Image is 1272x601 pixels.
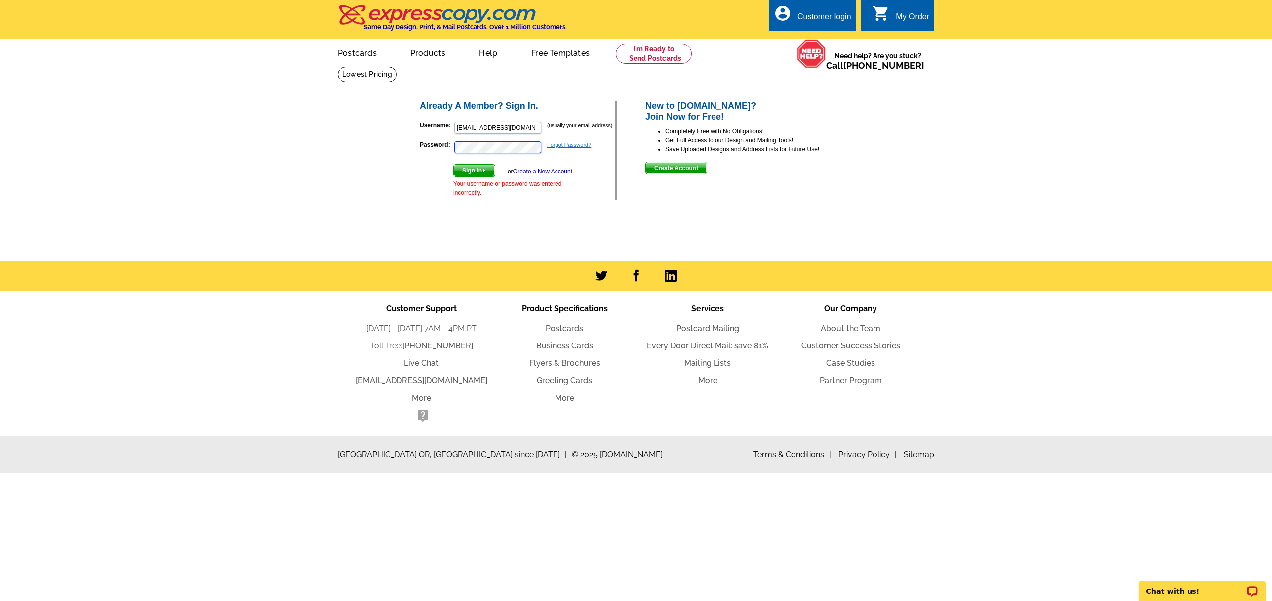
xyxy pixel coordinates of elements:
a: Sitemap [904,450,934,459]
li: [DATE] - [DATE] 7AM - 4PM PT [350,323,493,335]
a: [PHONE_NUMBER] [402,341,473,350]
img: help [797,39,826,68]
a: Free Templates [515,40,606,64]
a: Customer Success Stories [801,341,900,350]
a: Mailing Lists [684,358,731,368]
a: [PHONE_NUMBER] [843,60,924,71]
a: Partner Program [820,376,882,385]
iframe: LiveChat chat widget [1132,570,1272,601]
a: Case Studies [826,358,875,368]
a: More [412,393,431,403]
a: Help [463,40,513,64]
span: [GEOGRAPHIC_DATA] OR, [GEOGRAPHIC_DATA] since [DATE] [338,449,567,461]
h2: New to [DOMAIN_NAME]? Join Now for Free! [645,101,854,122]
label: Password: [420,140,453,149]
a: Live Chat [404,358,439,368]
span: Services [691,304,724,313]
li: Get Full Access to our Design and Mailing Tools! [665,136,854,145]
span: Product Specifications [522,304,608,313]
span: Customer Support [386,304,457,313]
label: Username: [420,121,453,130]
a: Postcards [322,40,393,64]
div: or [508,167,572,176]
h2: Already A Member? Sign In. [420,101,615,112]
a: Products [395,40,462,64]
div: Customer login [797,12,851,26]
small: (usually your email address) [547,122,612,128]
li: Save Uploaded Designs and Address Lists for Future Use! [665,145,854,154]
a: Create a New Account [513,168,572,175]
img: button-next-arrow-white.png [482,168,486,172]
i: account_circle [774,4,792,22]
div: Your username or password was entered incorrectly. [453,179,572,197]
button: Sign In [453,164,495,177]
a: More [555,393,574,403]
a: About the Team [821,324,880,333]
a: Same Day Design, Print, & Mail Postcards. Over 1 Million Customers. [338,12,567,31]
span: Sign In [454,165,495,176]
li: Toll-free: [350,340,493,352]
a: Greeting Cards [537,376,592,385]
i: shopping_cart [872,4,890,22]
a: [EMAIL_ADDRESS][DOMAIN_NAME] [356,376,487,385]
span: Need help? Are you stuck? [826,51,929,71]
li: Completely Free with No Obligations! [665,127,854,136]
h4: Same Day Design, Print, & Mail Postcards. Over 1 Million Customers. [364,23,567,31]
span: Our Company [824,304,877,313]
a: Terms & Conditions [753,450,831,459]
a: Forgot Password? [547,142,591,148]
a: Postcards [546,324,583,333]
a: More [698,376,717,385]
span: Call [826,60,924,71]
a: Postcard Mailing [676,324,739,333]
a: Every Door Direct Mail: save 81% [647,341,768,350]
a: account_circle Customer login [774,11,851,23]
a: Business Cards [536,341,593,350]
span: Create Account [646,162,707,174]
a: Privacy Policy [838,450,897,459]
button: Create Account [645,162,707,174]
div: My Order [896,12,929,26]
a: shopping_cart My Order [872,11,929,23]
span: © 2025 [DOMAIN_NAME] [572,449,663,461]
a: Flyers & Brochures [529,358,600,368]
